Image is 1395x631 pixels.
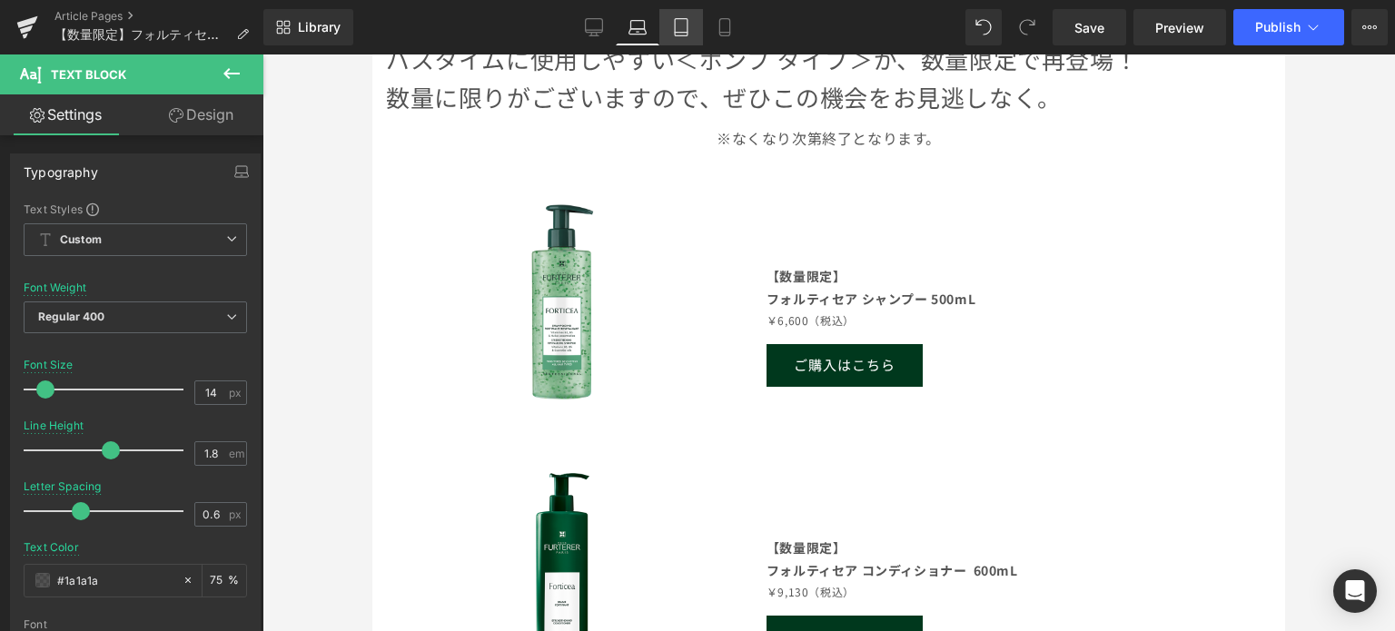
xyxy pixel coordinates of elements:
[24,480,102,493] div: Letter Spacing
[394,561,550,604] a: ご購入はこちら
[298,19,341,35] span: Library
[394,527,899,547] p: ￥9,130（税込）
[24,154,98,180] div: Typography
[1233,9,1344,45] button: Publish
[1351,9,1388,45] button: More
[54,27,229,42] span: 【数量限定】フォルティセア＜ビッグボトルサイズ＞のシャンプー＆コンディショナー が再登場！
[394,290,550,332] a: ご購入はこちら
[394,484,474,502] strong: 【数量限定】
[24,359,74,371] div: Font Size
[24,541,79,554] div: Text Color
[1009,9,1045,45] button: Redo
[1074,18,1104,37] span: Save
[14,24,899,62] p: 数量に限りがございますので、ぜひこの機会をお見逃しなく。
[1133,9,1226,45] a: Preview
[394,235,603,253] strong: フォルティセア シャンプー 500mL
[203,565,246,596] div: %
[616,9,659,45] a: Laptop
[229,508,244,520] span: px
[24,419,84,432] div: Line Height
[394,507,646,525] strong: フォルティセア コンディショナー 600mL
[1255,20,1301,35] span: Publish
[57,570,173,590] input: Color
[24,618,247,631] div: Font
[263,9,353,45] a: New Library
[394,256,899,276] p: ￥6,600（税込）
[135,94,267,135] a: Design
[54,9,263,24] a: Article Pages
[1155,18,1204,37] span: Preview
[229,387,244,399] span: px
[60,232,102,248] b: Custom
[38,310,105,323] b: Regular 400
[51,67,126,82] span: Text Block
[572,9,616,45] a: Desktop
[394,212,474,231] strong: 【数量限定】
[965,9,1002,45] button: Undo
[703,9,747,45] a: Mobile
[1333,569,1377,613] div: Open Intercom Messenger
[229,448,244,459] span: em
[24,202,247,216] div: Text Styles
[24,281,86,294] div: Font Weight
[659,9,703,45] a: Tablet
